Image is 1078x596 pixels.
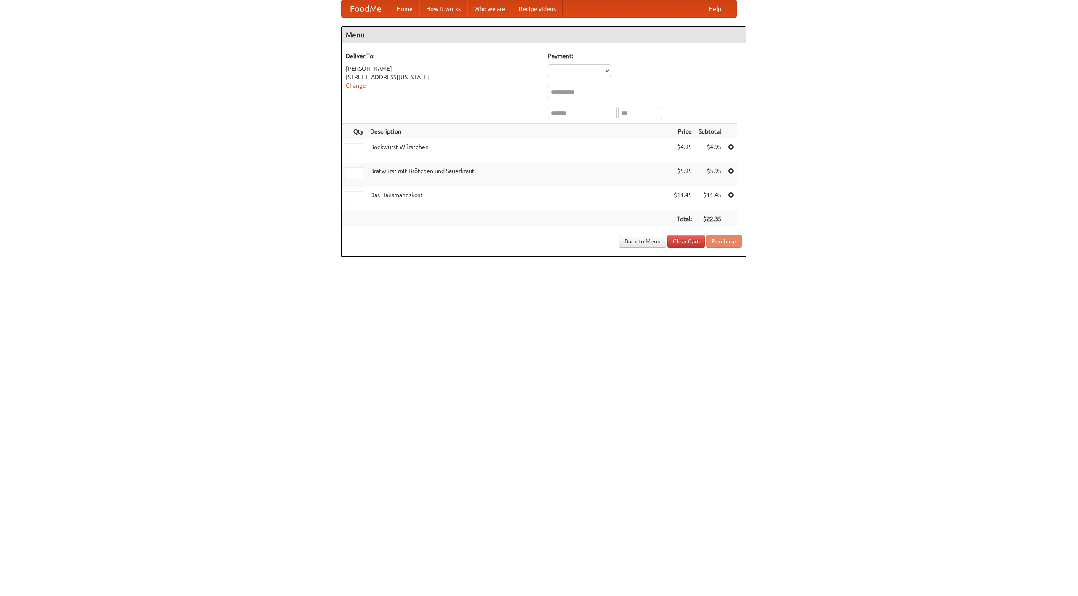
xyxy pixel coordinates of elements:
[670,163,695,187] td: $5.95
[706,235,742,248] button: Purchase
[367,187,670,211] td: Das Hausmannskost
[667,235,705,248] a: Clear Cart
[346,52,539,60] h5: Deliver To:
[670,187,695,211] td: $11.45
[695,211,725,227] th: $22.35
[670,211,695,227] th: Total:
[342,0,390,17] a: FoodMe
[346,64,539,73] div: [PERSON_NAME]
[695,163,725,187] td: $5.95
[346,73,539,81] div: [STREET_ADDRESS][US_STATE]
[419,0,467,17] a: How it works
[342,27,746,43] h4: Menu
[367,163,670,187] td: Bratwurst mit Brötchen und Sauerkraut
[670,124,695,139] th: Price
[512,0,563,17] a: Recipe videos
[342,124,367,139] th: Qty
[346,82,366,89] a: Change
[548,52,742,60] h5: Payment:
[390,0,419,17] a: Home
[695,187,725,211] td: $11.45
[702,0,728,17] a: Help
[695,124,725,139] th: Subtotal
[619,235,666,248] a: Back to Menu
[467,0,512,17] a: Who we are
[670,139,695,163] td: $4.95
[367,139,670,163] td: Bockwurst Würstchen
[695,139,725,163] td: $4.95
[367,124,670,139] th: Description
